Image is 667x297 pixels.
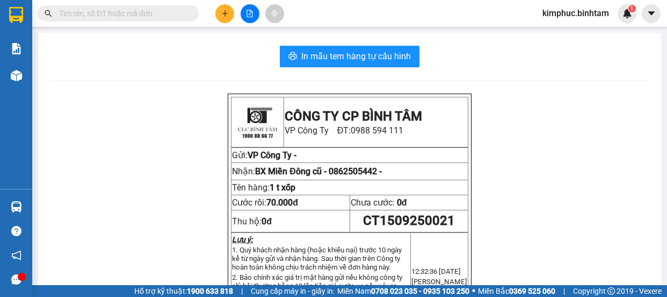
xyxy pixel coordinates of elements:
span: Cung cấp máy in - giấy in: [251,285,335,297]
span: In mẫu tem hàng tự cấu hình [301,49,411,63]
button: plus [215,4,234,23]
span: | [241,285,243,297]
span: 70.000đ [266,197,298,208]
span: Gửi: [232,150,248,160]
span: Hỗ trợ kỹ thuật: [134,285,233,297]
strong: 1900 633 818 [187,287,233,295]
span: 1 [630,5,634,12]
span: question-circle [11,226,21,236]
span: aim [271,10,278,17]
img: logo [233,98,281,146]
span: Tên hàng: [232,182,295,193]
span: VP Công Ty ĐT: [285,125,404,136]
sup: 1 [628,5,636,12]
span: ⚪️ [472,289,475,293]
button: file-add [241,4,259,23]
input: Tìm tên, số ĐT hoặc mã đơn [59,8,186,19]
strong: CÔNG TY CP BÌNH TÂM [285,109,422,124]
span: Cước rồi: [232,197,298,208]
span: CT1509250021 [363,213,455,228]
span: 1. Quý khách nhận hàng (hoặc khiếu nại) trước 10 ngày kể từ ngày gửi và nhận hàng. Sau thời gian ... [232,246,402,271]
img: warehouse-icon [11,70,22,81]
button: caret-down [642,4,661,23]
span: BX Miền Đông cũ - [255,166,382,176]
span: VP Công Ty - [248,150,296,160]
span: Chưa cước: [351,197,407,208]
img: logo-vxr [9,7,23,23]
span: Miền Bắc [478,285,555,297]
strong: 0369 525 060 [509,287,555,295]
span: 12:32:36 [DATE] [411,267,461,275]
span: caret-down [647,9,656,18]
img: solution-icon [11,43,22,54]
span: | [563,285,565,297]
span: 0988 594 111 [351,125,403,136]
strong: Lưu ý: [232,235,253,244]
span: printer [288,52,297,62]
span: plus [221,10,229,17]
button: printerIn mẫu tem hàng tự cấu hình [280,46,419,67]
span: 0862505442 - [329,166,382,176]
span: [PERSON_NAME] [411,278,467,286]
span: copyright [607,287,615,295]
strong: 0đ [262,216,272,227]
strong: 0708 023 035 - 0935 103 250 [371,287,469,295]
span: Miền Nam [337,285,469,297]
span: kimphuc.binhtam [534,6,618,20]
span: notification [11,250,21,260]
span: 1 t xốp [270,182,295,193]
span: 0đ [397,197,407,208]
span: Nhận: [232,166,382,176]
span: search [45,10,52,17]
button: aim [265,4,284,23]
span: file-add [246,10,253,17]
img: icon-new-feature [622,9,632,18]
span: Thu hộ: [232,216,272,227]
img: warehouse-icon [11,201,22,213]
span: message [11,274,21,285]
